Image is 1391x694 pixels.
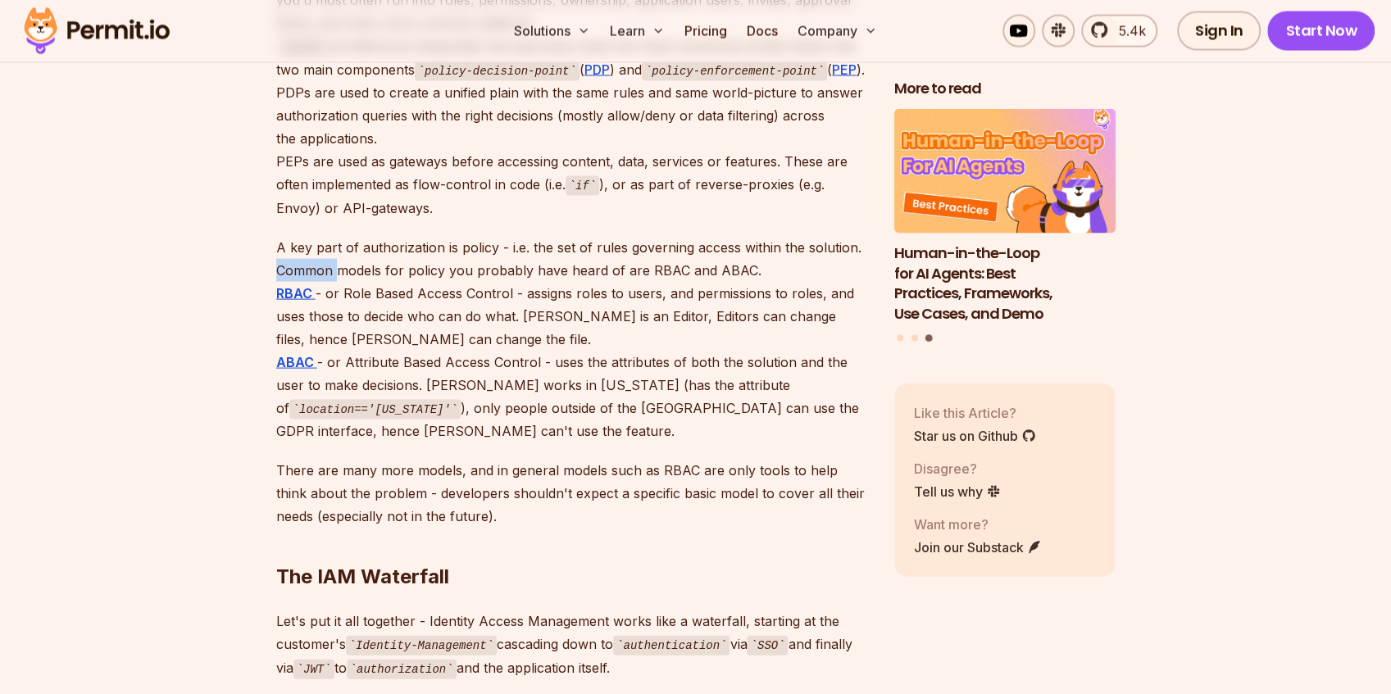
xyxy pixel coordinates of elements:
h2: More to read [894,79,1116,99]
h3: Human-in-the-Loop for AI Agents: Best Practices, Frameworks, Use Cases, and Demo [894,243,1116,324]
a: RBAC [276,285,316,302]
a: PEP [832,61,857,78]
img: Permit logo [16,3,177,59]
button: Company [791,15,884,48]
img: Human-in-the-Loop for AI Agents: Best Practices, Frameworks, Use Cases, and Demo [894,109,1116,234]
li: 3 of 3 [894,109,1116,324]
a: Star us on Github [914,425,1036,445]
h2: The IAM Waterfall [276,498,868,590]
a: Pricing [678,15,734,48]
a: Sign In [1177,11,1261,51]
p: Like this Article? [914,402,1036,422]
code: policy-enforcement-point [642,61,827,81]
p: There are many more models, and in general models such as RBAC are only tools to help think about... [276,459,868,528]
a: ABAC [276,354,317,370]
code: authorization [347,660,457,679]
button: Go to slide 1 [897,334,903,341]
code: SSO [747,636,788,655]
code: authentication [613,636,730,655]
button: Go to slide 3 [925,334,933,342]
code: policy-decision-point [415,61,580,81]
p: Disagree? [914,458,1001,478]
p: Let's put it all together - Identity Access Management works like a waterfall, starting at the cu... [276,610,868,679]
button: Go to slide 2 [911,334,918,341]
a: PDP [584,61,610,78]
code: location=='[US_STATE]' [289,400,461,420]
p: A key part of authorization is policy - i.e. the set of rules governing access within the solutio... [276,236,868,443]
a: Start Now [1267,11,1375,51]
strong: ABAC [276,354,314,370]
a: 5.4k [1081,15,1157,48]
div: Posts [894,109,1116,344]
p: Want more? [914,514,1042,533]
code: Identity-Management [346,636,497,655]
span: 5.4k [1109,21,1146,41]
a: Tell us why [914,481,1001,501]
a: Docs [740,15,784,48]
strong: RBAC [276,285,312,302]
button: Solutions [507,15,597,48]
button: Learn [603,15,671,48]
a: Join our Substack [914,537,1042,556]
a: Human-in-the-Loop for AI Agents: Best Practices, Frameworks, Use Cases, and DemoHuman-in-the-Loop... [894,109,1116,324]
code: JWT [293,660,334,679]
code: if [566,176,600,196]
